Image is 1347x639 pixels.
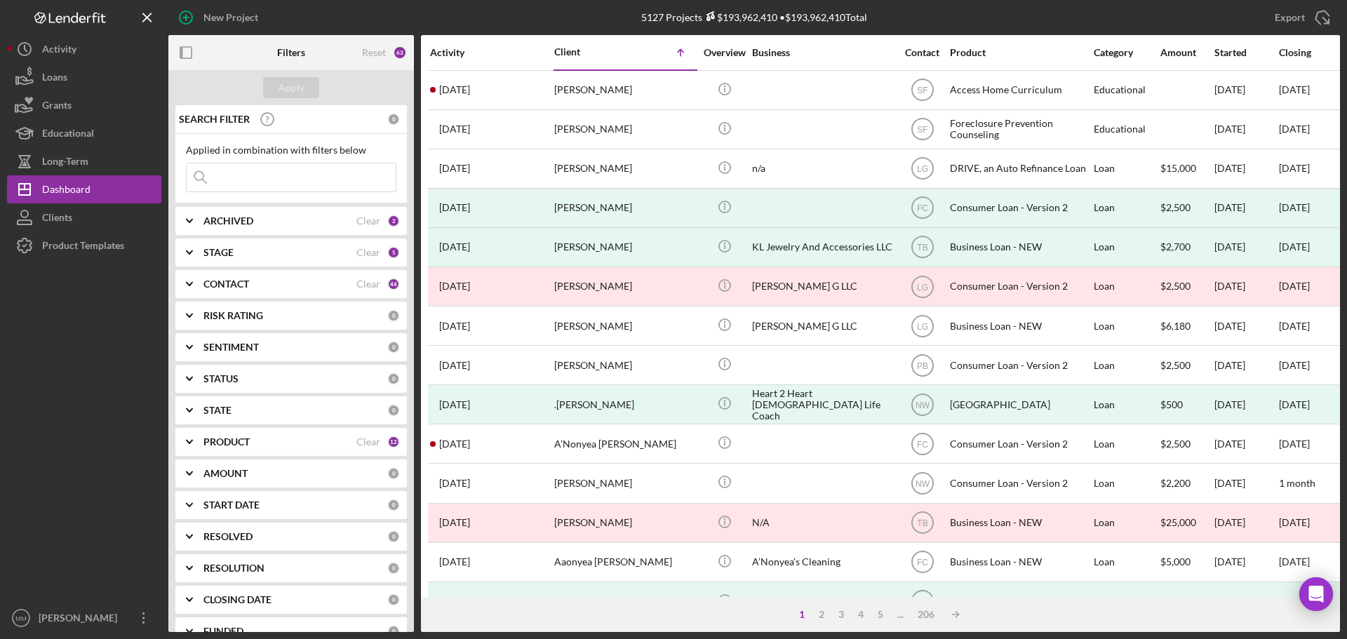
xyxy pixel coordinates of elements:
button: New Project [168,4,272,32]
div: Clear [356,247,380,258]
div: Open Intercom Messenger [1299,577,1333,611]
div: Heart 2 Heart [DEMOGRAPHIC_DATA] Life Coach [752,386,892,423]
div: 63 [393,46,407,60]
div: Loan [1094,229,1159,266]
div: 0 [387,499,400,511]
button: Dashboard [7,175,161,203]
div: [DATE] [1214,347,1278,384]
text: SF [917,125,927,135]
time: [DATE] [1279,123,1310,135]
a: Educational [7,119,161,147]
div: Client [554,46,624,58]
text: TB [917,243,927,253]
time: [DATE] [1279,516,1310,528]
text: PB [916,361,927,370]
div: $2,200 [1160,464,1213,502]
div: Applied in combination with filters below [186,144,396,156]
text: FC [917,439,928,449]
div: 0 [387,562,400,574]
div: [PERSON_NAME] [554,583,695,620]
button: Grants [7,91,161,119]
div: ... [890,609,911,620]
div: [PERSON_NAME] [554,347,695,384]
div: [DATE] [1279,399,1310,410]
div: 3 [831,609,851,620]
div: Consumer Loan - Version 2 [950,189,1090,227]
time: 2024-02-27 13:56 [439,241,470,253]
div: Contact [896,47,949,58]
div: [DATE] [1279,241,1310,253]
div: Loan [1094,189,1159,227]
b: SEARCH FILTER [179,114,250,125]
b: ARCHIVED [203,215,253,227]
div: A’Nonyea’s Cleaning [752,544,892,581]
text: NW [916,479,930,489]
div: Long-Term [42,147,88,179]
span: $6,180 [1160,320,1191,332]
div: Loan [1094,464,1159,502]
div: 44 [387,278,400,290]
div: [DATE] [1279,596,1310,607]
div: [PERSON_NAME] [554,111,695,148]
div: 206 [911,609,941,620]
time: [DATE] [1279,280,1310,292]
div: [DATE] [1214,229,1278,266]
div: 0 [387,625,400,638]
div: [PERSON_NAME] [554,150,695,187]
button: Loans [7,63,161,91]
div: Business [752,47,892,58]
div: [DATE] [1214,464,1278,502]
button: Export [1261,4,1340,32]
text: LG [916,321,927,331]
div: 0 [387,530,400,543]
time: 2024-06-14 02:22 [439,438,470,450]
div: [PERSON_NAME] [554,229,695,266]
div: Clear [356,278,380,290]
div: $9,859 [1160,583,1213,620]
div: [DATE] [1279,202,1310,213]
div: 0 [387,467,400,480]
div: 12 [387,436,400,448]
span: $5,000 [1160,556,1191,567]
text: LG [916,282,927,292]
div: 0 [387,593,400,606]
div: [PERSON_NAME] [554,268,695,305]
button: Activity [7,35,161,63]
div: Loan [1094,583,1159,620]
time: 2022-11-17 22:39 [439,596,470,607]
div: Started [1214,47,1278,58]
button: Apply [263,77,319,98]
div: Loan [1094,150,1159,187]
span: $2,500 [1160,438,1191,450]
div: [PERSON_NAME] [554,72,695,109]
div: [PERSON_NAME] [554,504,695,542]
div: [DATE] [1214,307,1278,344]
div: A’Nonyea [PERSON_NAME] [554,425,695,462]
div: Apply [279,77,304,98]
time: 2025-03-04 05:03 [439,321,470,332]
div: Business Loan - NEW [950,307,1090,344]
time: 2025-05-16 17:44 [439,360,470,371]
div: 4 [851,609,871,620]
div: Business Loan - NEW [950,544,1090,581]
div: Foreclosure Prevention Counseling [950,111,1090,148]
div: Loan [1094,386,1159,423]
div: [DATE] [1214,504,1278,542]
div: New Project [203,4,258,32]
div: [DATE] [1214,268,1278,305]
div: Overview [698,47,751,58]
div: KL Jewelry And Accessories LLC [752,229,892,266]
time: 2024-07-13 15:23 [439,556,470,567]
text: MM [15,614,27,622]
time: [DATE] [1279,83,1310,95]
div: 1 [792,609,812,620]
div: Loan [1094,268,1159,305]
div: 5127 Projects • $193,962,410 Total [641,11,867,23]
time: 1 month [1279,477,1315,489]
div: Loan [1094,504,1159,542]
div: 0 [387,309,400,322]
div: $500 [1160,386,1213,423]
div: Loan [1094,347,1159,384]
text: FC [917,558,928,567]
